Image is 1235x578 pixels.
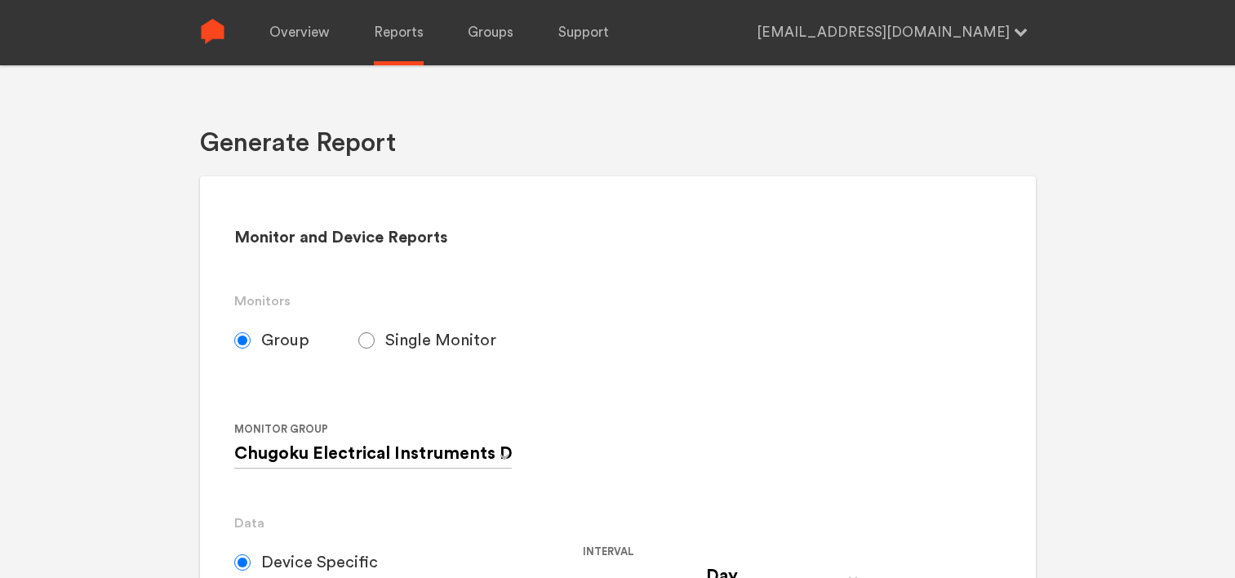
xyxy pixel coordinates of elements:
label: Interval [583,542,918,562]
h1: Generate Report [200,127,396,160]
span: Single Monitor [385,331,496,350]
input: Group [234,332,251,349]
input: Single Monitor [358,332,375,349]
input: Device Specific [234,554,251,571]
h3: Monitors [234,291,1001,311]
span: Device Specific [261,553,378,572]
label: Monitor Group [234,420,518,439]
img: Sense Logo [200,19,225,44]
h3: Data [234,514,1001,533]
span: Group [261,331,309,350]
h2: Monitor and Device Reports [234,228,1001,248]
